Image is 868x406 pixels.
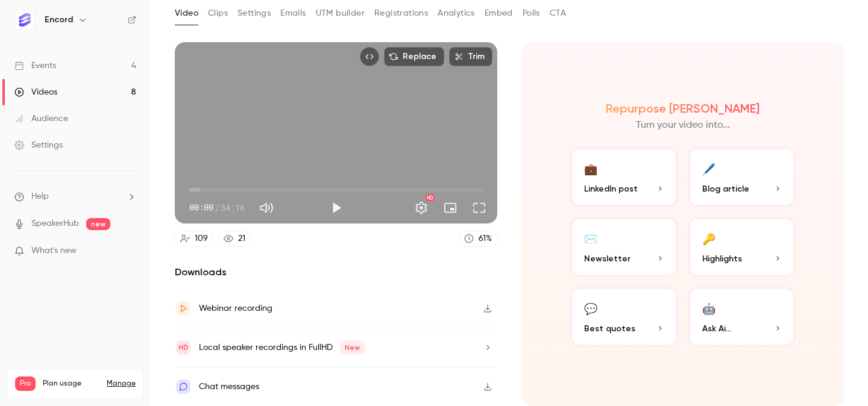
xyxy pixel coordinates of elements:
li: help-dropdown-opener [14,190,136,203]
span: Ask Ai... [702,322,731,335]
div: HD [426,194,434,201]
button: 🖊️Blog article [688,147,796,207]
button: CTA [550,4,566,23]
button: Play [324,196,348,220]
button: Settings [409,196,433,220]
div: Webinar recording [199,301,272,316]
button: 💬Best quotes [570,287,678,347]
button: UTM builder [316,4,365,23]
button: Replace [384,47,444,66]
span: New [340,340,365,355]
a: 109 [175,231,213,247]
span: new [86,218,110,230]
div: 🖊️ [702,159,715,178]
button: 🤖Ask Ai... [688,287,796,347]
img: Encord [15,10,34,30]
span: Help [31,190,49,203]
div: 🔑 [702,229,715,248]
button: Settings [237,4,271,23]
div: 61 % [479,233,492,245]
span: What's new [31,245,77,257]
span: Pro [15,376,36,391]
span: 34:16 [221,201,245,214]
h2: Downloads [175,265,497,280]
h2: Repurpose [PERSON_NAME] [606,101,759,116]
span: Plan usage [43,379,99,389]
iframe: Noticeable Trigger [122,246,136,257]
button: Full screen [467,196,491,220]
span: Blog article [702,183,749,195]
a: Manage [107,379,136,389]
div: ✉️ [584,229,597,248]
span: Best quotes [584,322,635,335]
div: Chat messages [199,379,259,394]
button: Emails [280,4,306,23]
div: 00:00 [189,201,245,214]
button: ✉️Newsletter [570,217,678,277]
button: Polls [523,4,540,23]
div: Settings [14,139,63,151]
div: 21 [238,233,245,245]
a: 21 [218,231,251,247]
button: Embed [485,4,513,23]
button: Clips [208,4,228,23]
button: 🔑Highlights [688,217,796,277]
div: Audience [14,113,68,125]
div: Videos [14,86,57,98]
button: Video [175,4,198,23]
div: 🤖 [702,299,715,317]
div: Local speaker recordings in FullHD [199,340,365,355]
div: 💼 [584,159,597,178]
div: 109 [195,233,208,245]
div: Events [14,60,56,72]
button: Analytics [438,4,475,23]
button: Registrations [374,4,428,23]
button: Turn on miniplayer [438,196,462,220]
button: Mute [254,196,278,220]
span: Newsletter [584,252,631,265]
a: 61% [459,231,497,247]
button: 💼LinkedIn post [570,147,678,207]
span: / [215,201,219,214]
span: LinkedIn post [584,183,638,195]
button: Embed video [360,47,379,66]
a: SpeakerHub [31,217,79,230]
span: Highlights [702,252,742,265]
span: 00:00 [189,201,213,214]
h6: Encord [45,14,73,26]
div: 💬 [584,299,597,317]
button: Trim [449,47,492,66]
p: Turn your video into... [636,118,730,133]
